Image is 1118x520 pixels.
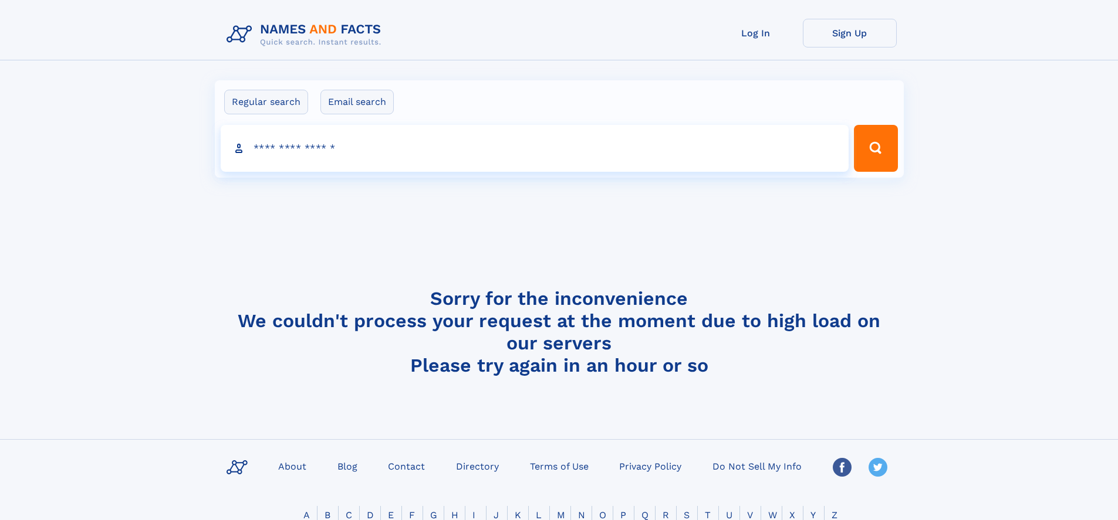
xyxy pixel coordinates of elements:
a: Directory [451,457,504,474]
label: Regular search [224,90,308,114]
a: About [273,457,311,474]
a: Contact [383,457,430,474]
img: Twitter [869,458,887,477]
img: Facebook [833,458,852,477]
button: Search Button [854,125,897,172]
a: Do Not Sell My Info [708,457,806,474]
a: Sign Up [803,19,897,47]
label: Email search [320,90,394,114]
a: Log In [709,19,803,47]
input: search input [221,125,849,172]
a: Privacy Policy [614,457,686,474]
h4: Sorry for the inconvenience We couldn't process your request at the moment due to high load on ou... [222,287,897,376]
a: Terms of Use [525,457,593,474]
img: Logo Names and Facts [222,19,391,50]
a: Blog [333,457,362,474]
